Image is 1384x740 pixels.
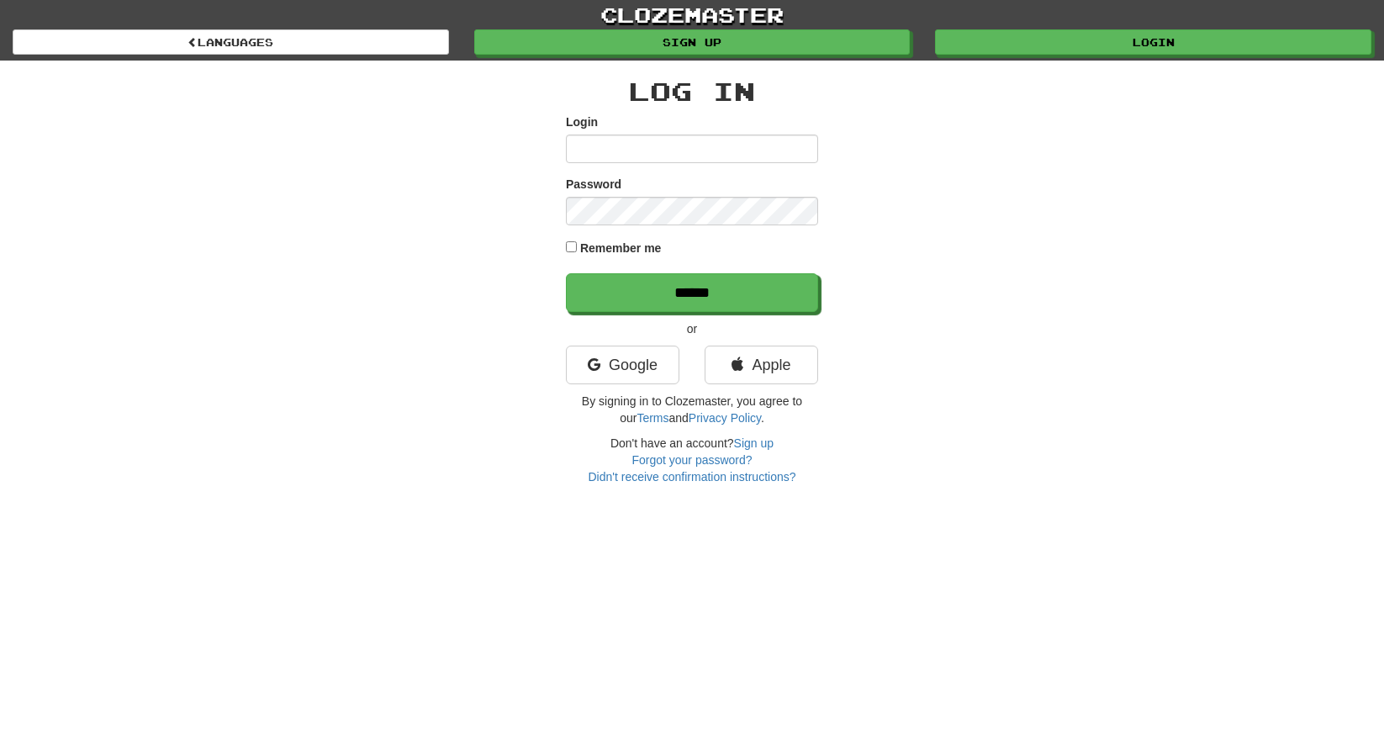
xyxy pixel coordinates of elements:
a: Languages [13,29,449,55]
a: Login [935,29,1371,55]
a: Terms [637,411,668,425]
p: or [566,320,818,337]
a: Google [566,346,679,384]
a: Sign up [474,29,911,55]
a: Apple [705,346,818,384]
label: Password [566,176,621,193]
label: Remember me [580,240,662,256]
h2: Log In [566,77,818,105]
div: Don't have an account? [566,435,818,485]
label: Login [566,114,598,130]
a: Forgot your password? [631,453,752,467]
a: Privacy Policy [689,411,761,425]
p: By signing in to Clozemaster, you agree to our and . [566,393,818,426]
a: Sign up [734,436,774,450]
a: Didn't receive confirmation instructions? [588,470,795,484]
